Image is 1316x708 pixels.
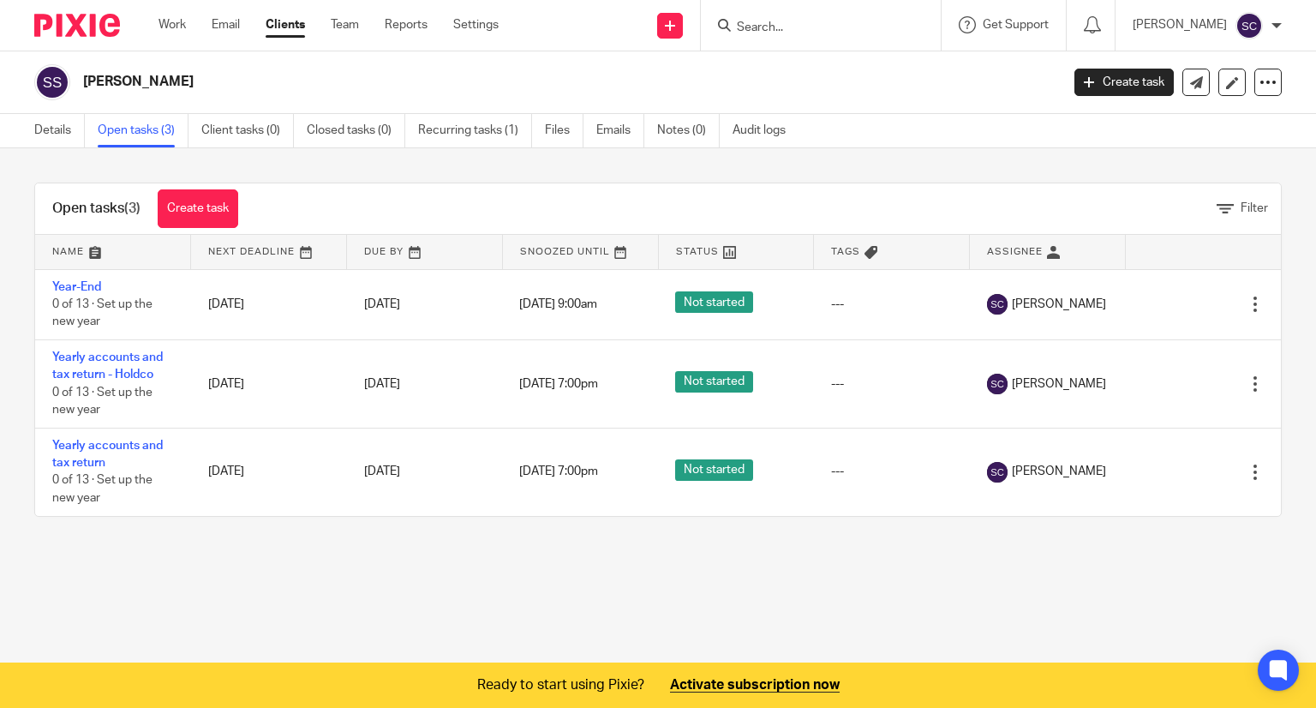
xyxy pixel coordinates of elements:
[418,114,532,147] a: Recurring tasks (1)
[52,440,163,469] a: Yearly accounts and tax return
[545,114,583,147] a: Files
[191,339,347,428] td: [DATE]
[364,466,400,478] span: [DATE]
[657,114,720,147] a: Notes (0)
[52,281,101,293] a: Year-End
[983,19,1049,31] span: Get Support
[1012,463,1106,480] span: [PERSON_NAME]
[675,371,753,393] span: Not started
[1241,202,1268,214] span: Filter
[52,200,141,218] h1: Open tasks
[987,374,1008,394] img: svg%3E
[191,269,347,339] td: [DATE]
[52,351,163,381] a: Yearly accounts and tax return - Holdco
[519,378,598,390] span: [DATE] 7:00pm
[987,294,1008,315] img: svg%3E
[331,16,359,33] a: Team
[52,387,153,417] span: 0 of 13 · Set up the new year
[34,64,70,100] img: svg%3E
[675,291,753,313] span: Not started
[831,463,953,480] div: ---
[266,16,305,33] a: Clients
[831,375,953,393] div: ---
[159,16,186,33] a: Work
[1074,69,1174,96] a: Create task
[453,16,499,33] a: Settings
[212,16,240,33] a: Email
[52,298,153,328] span: 0 of 13 · Set up the new year
[307,114,405,147] a: Closed tasks (0)
[201,114,294,147] a: Client tasks (0)
[34,114,85,147] a: Details
[520,247,610,256] span: Snoozed Until
[364,378,400,390] span: [DATE]
[1235,12,1263,39] img: svg%3E
[519,466,598,478] span: [DATE] 7:00pm
[98,114,188,147] a: Open tasks (3)
[191,428,347,515] td: [DATE]
[519,298,597,310] span: [DATE] 9:00am
[385,16,428,33] a: Reports
[735,21,889,36] input: Search
[596,114,644,147] a: Emails
[34,14,120,37] img: Pixie
[52,475,153,505] span: 0 of 13 · Set up the new year
[83,73,856,91] h2: [PERSON_NAME]
[158,189,238,228] a: Create task
[1012,375,1106,393] span: [PERSON_NAME]
[987,462,1008,483] img: svg%3E
[733,114,799,147] a: Audit logs
[124,201,141,215] span: (3)
[675,459,753,481] span: Not started
[1133,16,1227,33] p: [PERSON_NAME]
[831,247,860,256] span: Tags
[364,298,400,310] span: [DATE]
[676,247,719,256] span: Status
[831,296,953,313] div: ---
[1012,296,1106,313] span: [PERSON_NAME]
